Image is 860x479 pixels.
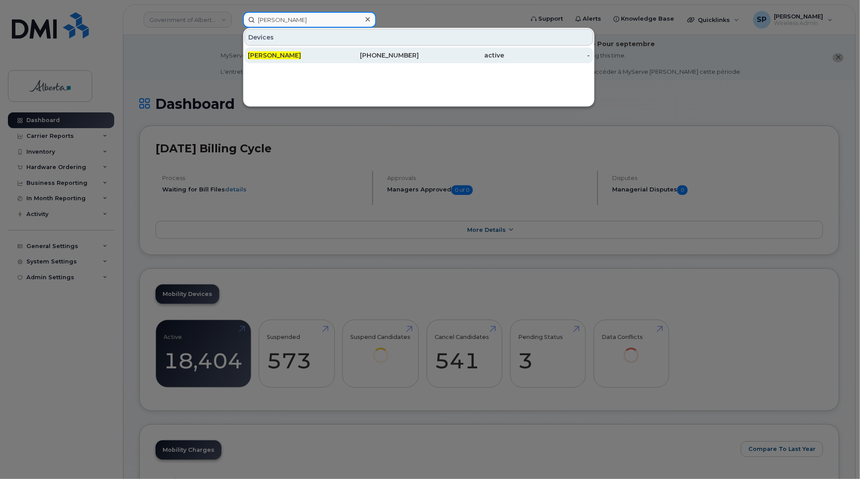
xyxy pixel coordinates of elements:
div: [PHONE_NUMBER] [334,51,419,60]
div: - [504,51,590,60]
div: active [419,51,504,60]
a: [PERSON_NAME][PHONE_NUMBER]active- [244,47,593,63]
div: Devices [244,29,593,46]
span: [PERSON_NAME] [248,51,301,59]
